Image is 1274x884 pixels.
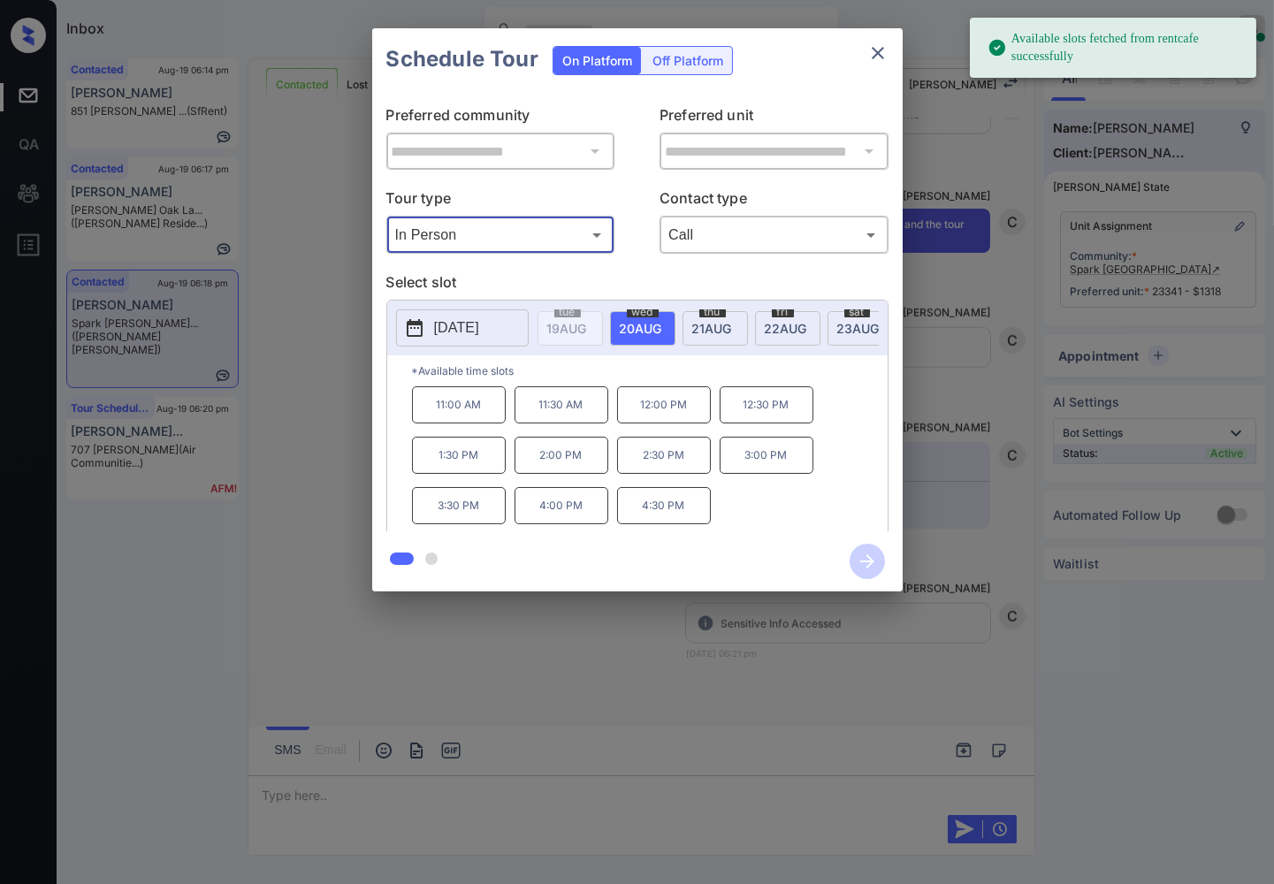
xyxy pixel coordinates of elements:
button: btn-next [839,538,896,584]
span: 22 AUG [765,321,807,336]
p: Tour type [386,187,615,216]
span: thu [699,307,726,317]
div: date-select [755,311,820,346]
p: Select slot [386,271,889,300]
span: sat [844,307,870,317]
p: Preferred unit [660,104,889,133]
h2: Schedule Tour [372,28,553,90]
p: *Available time slots [412,355,888,386]
div: Available slots fetched from rentcafe successfully [988,23,1242,72]
p: 3:00 PM [720,437,813,474]
p: Contact type [660,187,889,216]
p: 4:30 PM [617,487,711,524]
p: 11:30 AM [515,386,608,423]
div: Off Platform [644,47,732,74]
span: wed [627,307,659,317]
span: 20 AUG [620,321,662,336]
p: 4:00 PM [515,487,608,524]
span: 21 AUG [692,321,732,336]
p: 2:30 PM [617,437,711,474]
p: 2:00 PM [515,437,608,474]
span: fri [772,307,794,317]
div: date-select [828,311,893,346]
p: 12:00 PM [617,386,711,423]
div: Call [664,220,884,249]
p: 11:00 AM [412,386,506,423]
p: 1:30 PM [412,437,506,474]
button: close [860,35,896,71]
div: On Platform [553,47,641,74]
div: date-select [683,311,748,346]
p: 3:30 PM [412,487,506,524]
div: date-select [610,311,675,346]
div: In Person [391,220,611,249]
p: [DATE] [434,317,479,339]
p: Preferred community [386,104,615,133]
button: [DATE] [396,309,529,347]
p: 12:30 PM [720,386,813,423]
span: 23 AUG [837,321,880,336]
